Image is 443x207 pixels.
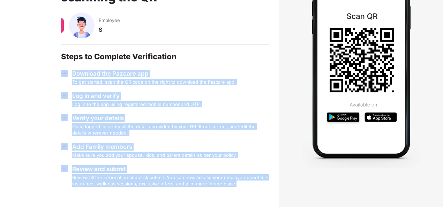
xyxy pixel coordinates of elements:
[61,114,68,121] img: svg+xml;base64,PHN2ZyBpZD0iVGljay0zMngzMiIgeG1sbnM9Imh0dHA6Ly93d3cudzMub3JnLzIwMDAvc3ZnIiB3aWR0aD...
[99,17,120,23] span: Employee
[61,92,68,99] img: svg+xml;base64,PHN2ZyBpZD0iVGljay0zMngzMiIgeG1sbnM9Imh0dHA6Ly93d3cudzMub3JnLzIwMDAvc3ZnIiB3aWR0aD...
[61,165,68,172] img: svg+xml;base64,PHN2ZyBpZD0iVGljay0zMngzMiIgeG1sbnM9Imh0dHA6Ly93d3cudzMub3JnLzIwMDAvc3ZnIiB3aWR0aD...
[72,174,269,187] div: Review all the information and click submit. You can now access your employee benefits - insuranc...
[72,101,269,107] div: Log in to the app using registered mobile number and OTP.
[61,143,68,150] img: svg+xml;base64,PHN2ZyBpZD0iVGljay0zMngzMiIgeG1sbnM9Imh0dHA6Ly93d3cudzMub3JnLzIwMDAvc3ZnIiB3aWR0aD...
[72,152,269,158] div: Make sure you add your spouse, kids, and parent details as per your policy.
[72,143,269,151] div: Add Family members
[72,92,269,100] div: Log in and verify
[99,26,269,40] div: S
[72,165,269,173] div: Review and submit
[72,123,269,136] div: Once logged in, verify all the details provided by your HR. If not correct, add/edit the details ...
[69,13,95,38] img: svg+xml;base64,PHN2ZyBpZD0iU3BvdXNlX01hbGUiIHhtbG5zPSJodHRwOi8vd3d3LnczLm9yZy8yMDAwL3N2ZyIgeG1sbn...
[72,114,269,122] div: Verify your details
[72,70,269,77] div: Download the Pazcare app
[61,70,68,77] img: svg+xml;base64,PHN2ZyBpZD0iVGljay0zMngzMiIgeG1sbnM9Imh0dHA6Ly93d3cudzMub3JnLzIwMDAvc3ZnIiB3aWR0aD...
[72,79,269,85] div: To get started, scan the QR code on the right to download the Pazcare app.
[61,52,269,61] div: Steps to Complete Verification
